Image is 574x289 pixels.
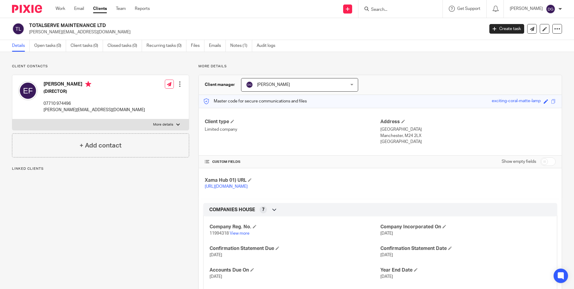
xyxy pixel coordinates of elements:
span: [PERSON_NAME] [257,83,290,87]
a: Details [12,40,30,52]
h4: CUSTOM FIELDS [205,160,380,164]
a: Client tasks (0) [71,40,103,52]
img: svg%3E [246,81,253,88]
h4: Accounts Due On [210,267,380,273]
a: Notes (1) [230,40,252,52]
a: Email [74,6,84,12]
a: Recurring tasks (0) [147,40,186,52]
span: [DATE] [210,275,222,279]
h4: Confirmation Statement Due [210,245,380,252]
h2: TOTALSERVE MAINTENANCE LTD [29,23,390,29]
a: Clients [93,6,107,12]
p: [PERSON_NAME][EMAIL_ADDRESS][DOMAIN_NAME] [44,107,145,113]
p: Client contacts [12,64,189,69]
h4: Client type [205,119,380,125]
p: [PERSON_NAME][EMAIL_ADDRESS][DOMAIN_NAME] [29,29,480,35]
h4: Xama Hub 01) URL [205,177,380,184]
p: Manchester, M24 2LX [380,133,556,139]
p: [GEOGRAPHIC_DATA] [380,139,556,145]
h4: Confirmation Statement Date [380,245,551,252]
p: [PERSON_NAME] [510,6,543,12]
a: Reports [135,6,150,12]
img: svg%3E [12,23,25,35]
a: Closed tasks (0) [107,40,142,52]
a: Create task [489,24,524,34]
h4: Year End Date [380,267,551,273]
span: 11994318 [210,231,229,236]
img: svg%3E [18,81,38,100]
h4: Address [380,119,556,125]
p: Linked clients [12,166,189,171]
a: Work [56,6,65,12]
span: COMPANIES HOUSE [209,207,255,213]
input: Search [370,7,424,13]
p: [GEOGRAPHIC_DATA] [380,126,556,132]
img: Pixie [12,5,42,13]
div: exciting-coral-matte-lamp [492,98,541,105]
h4: Company Reg. No. [210,224,380,230]
p: 07710 974496 [44,101,145,107]
a: View more [230,231,249,236]
a: Audit logs [257,40,280,52]
p: More details [153,122,173,127]
a: Open tasks (0) [34,40,66,52]
a: Files [191,40,204,52]
a: [URL][DOMAIN_NAME] [205,184,248,189]
i: Primary [85,81,91,87]
p: More details [198,64,562,69]
p: Master code for secure communications and files [203,98,307,104]
span: 7 [262,207,264,213]
label: Show empty fields [502,159,536,165]
a: Emails [209,40,226,52]
a: Team [116,6,126,12]
span: [DATE] [380,231,393,236]
h5: (DIRECTOR) [44,89,145,95]
span: Get Support [457,7,480,11]
img: svg%3E [546,4,555,14]
h4: + Add contact [80,141,122,150]
span: [DATE] [380,275,393,279]
p: Limited company [205,126,380,132]
span: [DATE] [210,253,222,257]
h4: Company Incorporated On [380,224,551,230]
h3: Client manager [205,82,235,88]
span: [DATE] [380,253,393,257]
h4: [PERSON_NAME] [44,81,145,89]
